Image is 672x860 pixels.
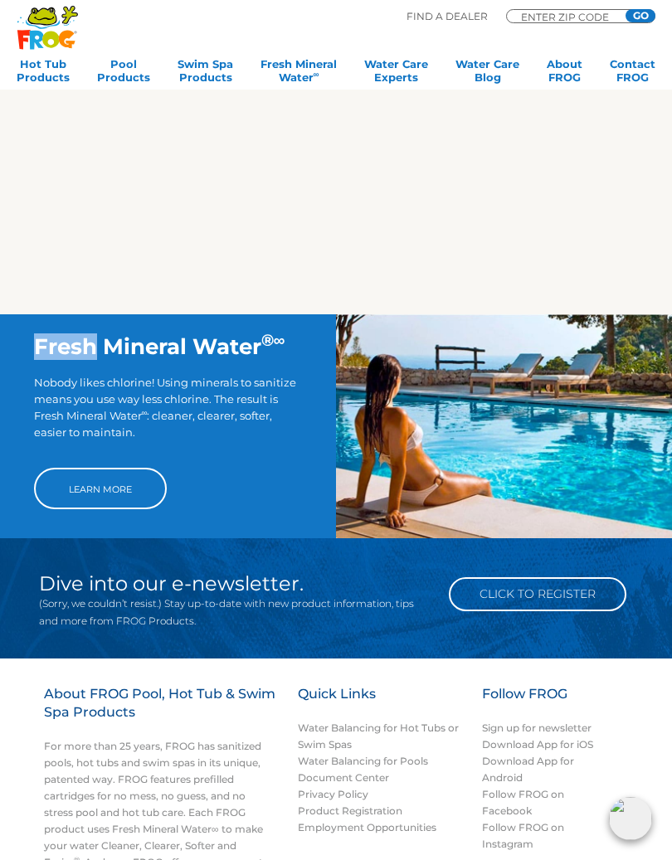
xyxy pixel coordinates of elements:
[115,16,580,277] iframe: FROG® Products for Pools
[314,70,319,79] sup: ∞
[482,685,615,720] h3: Follow FROG
[261,330,274,350] sup: ®
[34,374,303,451] p: Nobody likes chlorine! Using minerals to sanitize means you use way less chlorine. The result is ...
[336,314,672,538] img: img-truth-about-salt-fpo
[178,57,233,90] a: Swim SpaProducts
[610,57,655,90] a: ContactFROG
[298,788,368,800] a: Privacy Policy
[519,12,619,21] input: Zip Code Form
[261,57,337,90] a: Fresh MineralWater∞
[17,57,70,90] a: Hot TubProducts
[482,738,593,751] a: Download App for iOS
[364,57,428,90] a: Water CareExperts
[39,595,431,629] p: (Sorry, we couldn’t resist.) Stay up-to-date with new product information, tips and more from FRO...
[298,722,459,751] a: Water Balancing for Hot Tubs or Swim Spas
[407,9,488,24] p: Find A Dealer
[455,57,519,90] a: Water CareBlog
[142,408,148,417] sup: ∞
[482,722,592,734] a: Sign up for newsletter
[44,685,276,738] h3: About FROG Pool, Hot Tub & Swim Spa Products
[482,755,574,784] a: Download App for Android
[298,804,402,817] a: Product Registration
[298,821,436,833] a: Employment Opportunities
[39,573,431,595] h2: Dive into our e-newsletter.
[609,797,652,840] img: openIcon
[482,821,564,850] a: Follow FROG on Instagram
[547,57,582,90] a: AboutFROG
[274,330,285,350] sup: ∞
[298,771,389,784] a: Document Center
[97,57,150,90] a: PoolProducts
[449,577,626,611] a: Click to Register
[34,333,303,360] h2: Fresh Mineral Water
[298,685,469,720] h3: Quick Links
[626,9,655,22] input: GO
[34,468,167,509] a: Learn More
[482,788,564,817] a: Follow FROG on Facebook
[298,755,428,767] a: Water Balancing for Pools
